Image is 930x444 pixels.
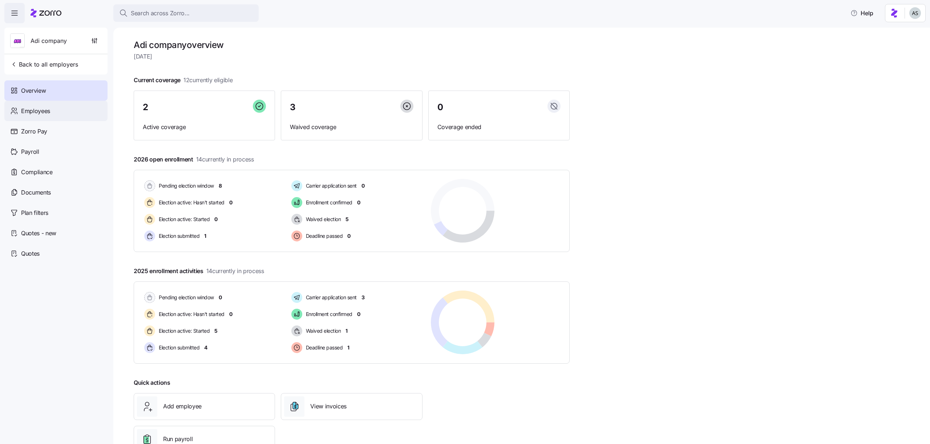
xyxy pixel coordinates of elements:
span: Deadline passed [304,344,343,351]
span: Overview [21,86,46,95]
span: Election submitted [157,232,199,240]
span: Carrier application sent [304,294,357,301]
a: Quotes [4,243,108,264]
span: Coverage ended [437,123,561,132]
span: Election active: Started [157,327,210,335]
span: 2026 open enrollment [134,155,254,164]
span: Waived election [304,216,341,223]
span: Plan filters [21,208,48,217]
span: View invoices [310,402,347,411]
span: 3 [361,294,365,301]
span: Active coverage [143,123,266,132]
span: [DATE] [134,52,570,61]
img: Employer logo [11,34,24,48]
span: 8 [219,182,222,189]
span: 1 [347,344,349,351]
span: 0 [357,199,360,206]
span: 0 [361,182,365,189]
span: 0 [437,103,443,112]
span: Documents [21,188,51,197]
a: Zorro Pay [4,121,108,141]
span: Payroll [21,147,39,156]
span: 0 [219,294,222,301]
span: Election submitted [157,344,199,351]
button: Back to all employers [7,57,81,72]
span: Quick actions [134,378,170,387]
a: Plan filters [4,203,108,223]
span: 3 [290,103,296,112]
span: Waived coverage [290,123,413,132]
button: Search across Zorro... [113,4,259,22]
span: 2025 enrollment activities [134,267,264,276]
span: 1 [345,327,348,335]
span: Quotes - new [21,229,56,238]
span: Quotes [21,249,40,258]
span: 2 [143,103,148,112]
a: Employees [4,101,108,121]
span: 1 [204,232,206,240]
span: Enrollment confirmed [304,311,352,318]
span: 4 [204,344,207,351]
a: Compliance [4,162,108,182]
span: Carrier application sent [304,182,357,189]
span: 12 currently eligible [183,76,233,85]
a: Quotes - new [4,223,108,243]
span: Zorro Pay [21,127,47,136]
span: Run payroll [163,435,193,444]
span: Back to all employers [10,60,78,69]
span: 14 currently in process [206,267,264,276]
span: Pending election window [157,182,214,189]
span: Employees [21,107,50,116]
span: Election active: Started [157,216,210,223]
span: Compliance [21,168,53,177]
span: 5 [345,216,349,223]
img: c4d3a52e2a848ea5f7eb308790fba1e4 [909,7,921,19]
a: Documents [4,182,108,203]
span: 0 [229,311,232,318]
span: Adi company [31,36,67,45]
span: Add employee [163,402,202,411]
span: 14 currently in process [196,155,254,164]
span: 5 [214,327,218,335]
a: Payroll [4,141,108,162]
span: Election active: Hasn't started [157,311,225,318]
span: 0 [214,216,218,223]
span: Current coverage [134,76,233,85]
span: Waived election [304,327,341,335]
h1: Adi company overview [134,39,570,51]
span: Help [850,9,873,17]
span: Search across Zorro... [131,9,190,18]
span: 0 [357,311,360,318]
button: Help [845,6,879,20]
span: Election active: Hasn't started [157,199,225,206]
span: Deadline passed [304,232,343,240]
span: Pending election window [157,294,214,301]
a: Overview [4,80,108,101]
span: Enrollment confirmed [304,199,352,206]
span: 0 [347,232,351,240]
span: 0 [229,199,232,206]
